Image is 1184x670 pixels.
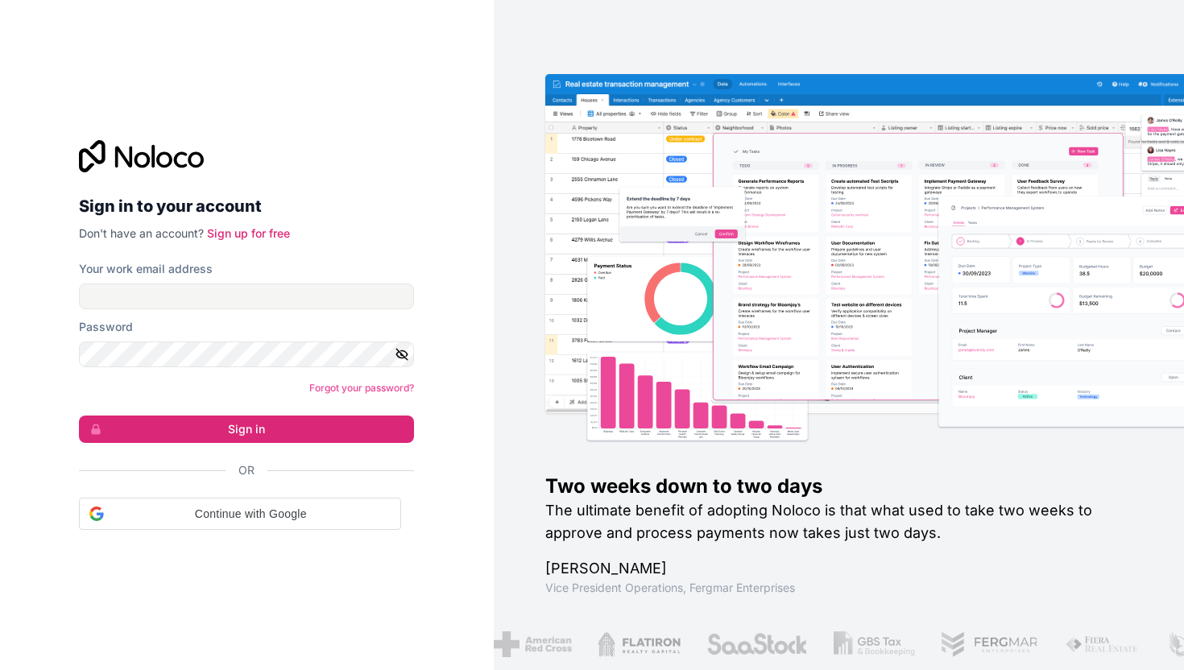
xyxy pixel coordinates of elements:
[110,506,391,523] span: Continue with Google
[309,382,414,394] a: Forgot your password?
[79,283,414,309] input: Email address
[238,462,255,478] span: Or
[79,226,204,240] span: Don't have an account?
[79,261,213,277] label: Your work email address
[941,631,1039,657] img: /assets/fergmar-CudnrXN5.png
[79,416,414,443] button: Sign in
[79,341,414,367] input: Password
[79,319,133,335] label: Password
[79,498,401,530] div: Continue with Google
[494,631,572,657] img: /assets/american-red-cross-BAupjrZR.png
[207,226,290,240] a: Sign up for free
[79,192,414,221] h2: Sign in to your account
[706,631,808,657] img: /assets/saastock-C6Zbiodz.png
[545,557,1133,580] h1: [PERSON_NAME]
[545,499,1133,544] h2: The ultimate benefit of adopting Noloco is that what used to take two weeks to approve and proces...
[1065,631,1141,657] img: /assets/fiera-fwj2N5v4.png
[598,631,681,657] img: /assets/flatiron-C8eUkumj.png
[545,580,1133,596] h1: Vice President Operations , Fergmar Enterprises
[545,474,1133,499] h1: Two weeks down to two days
[834,631,916,657] img: /assets/gbstax-C-GtDUiK.png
